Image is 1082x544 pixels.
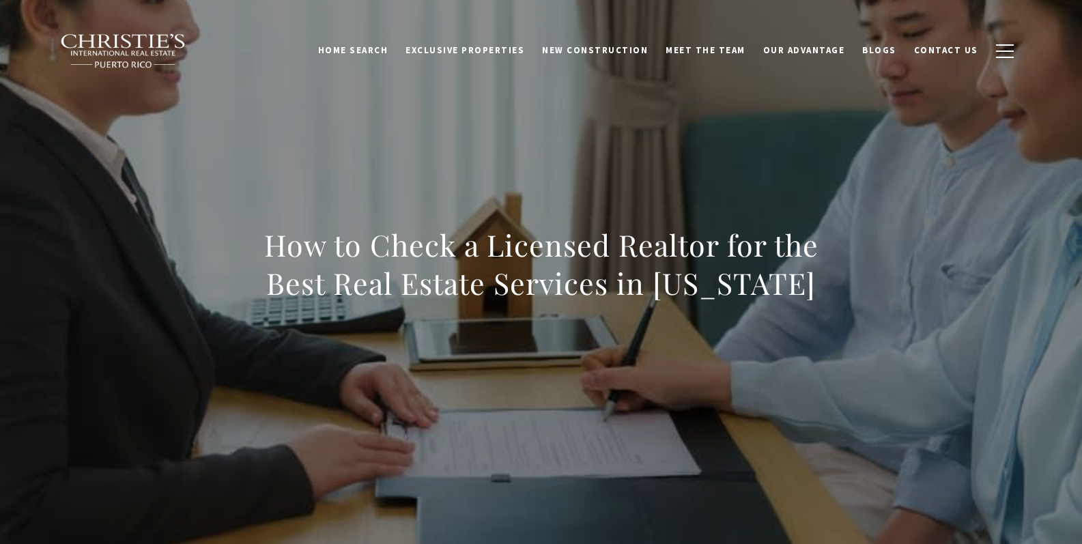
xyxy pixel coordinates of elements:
a: Meet the Team [657,38,754,63]
a: New Construction [533,38,657,63]
a: Blogs [853,38,905,63]
h1: How to Check a Licensed Realtor for the Best Real Estate Services in [US_STATE] [240,226,842,302]
span: Blogs [862,44,896,56]
span: Our Advantage [763,44,845,56]
img: Christie's International Real Estate black text logo [60,33,187,69]
a: Our Advantage [754,38,854,63]
span: Contact Us [914,44,978,56]
a: Exclusive Properties [397,38,533,63]
a: Contact Us [905,38,987,63]
a: Home Search [309,38,397,63]
span: New Construction [542,44,648,56]
span: Exclusive Properties [405,44,524,56]
button: button [987,31,1023,71]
